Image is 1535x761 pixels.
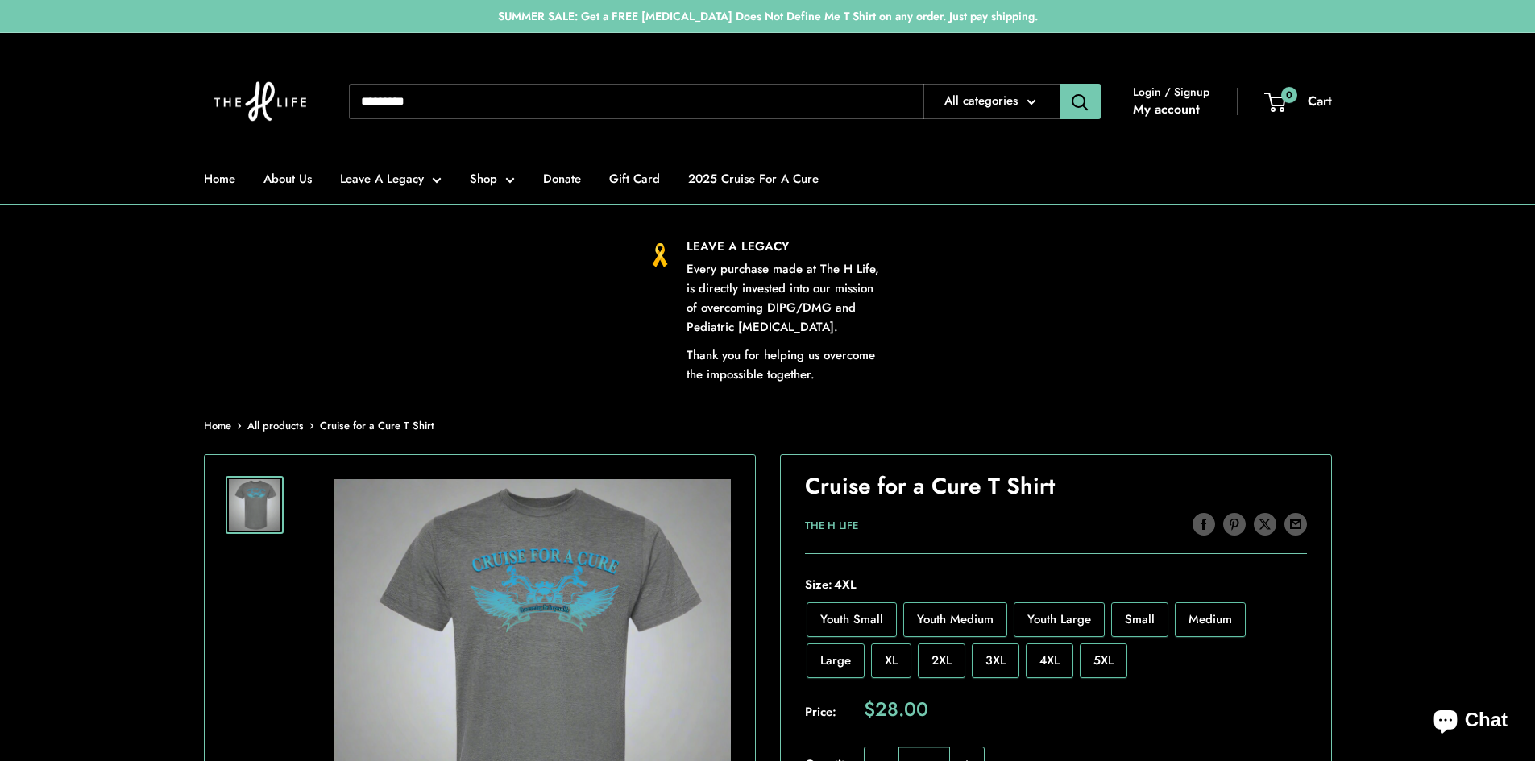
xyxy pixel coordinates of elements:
label: Youth Small [807,602,897,637]
a: Leave A Legacy [340,168,442,190]
span: 0 [1280,86,1296,102]
a: Home [204,418,231,433]
span: 5XL [1093,651,1114,669]
label: Large [807,643,865,678]
span: Login / Signup [1133,81,1209,102]
label: XL [871,643,911,678]
a: Share on Facebook [1193,512,1215,536]
label: Youth Medium [903,602,1007,637]
a: 0 Cart [1266,89,1332,114]
label: 4XL [1026,643,1073,678]
input: Search... [349,84,923,119]
p: Every purchase made at The H Life, is directly invested into our mission of overcoming DIPG/DMG a... [687,259,888,337]
inbox-online-store-chat: Shopify online store chat [1419,696,1522,748]
label: Youth Large [1014,602,1105,637]
a: Tweet on Twitter [1254,512,1276,536]
span: 4XL [1039,651,1060,669]
span: XL [885,651,898,669]
img: The H Life [204,49,317,154]
label: Medium [1175,602,1246,637]
span: 3XL [985,651,1006,669]
a: Donate [543,168,581,190]
a: Pin on Pinterest [1223,512,1246,536]
span: Price: [805,700,864,723]
span: 4XL [832,576,857,593]
h1: Cruise for a Cure T Shirt [805,470,1307,503]
img: Cruise for a Cure T Shirt [229,479,280,531]
label: 5XL [1080,643,1127,678]
label: Small [1111,602,1168,637]
span: Large [820,651,851,669]
span: Cart [1308,92,1332,110]
a: The H Life [805,518,858,533]
a: All products [247,418,304,433]
label: 2XL [918,643,965,678]
nav: Breadcrumb [204,416,434,436]
a: My account [1133,97,1200,122]
a: Shop [470,168,515,190]
a: Gift Card [609,168,660,190]
p: Thank you for helping us overcome the impossible together. [687,345,888,384]
label: 3XL [972,643,1019,678]
a: Home [204,168,235,190]
span: Small [1125,610,1155,628]
span: 2XL [931,651,952,669]
button: Search [1060,84,1101,119]
span: Cruise for a Cure T Shirt [320,418,434,433]
span: Youth Large [1027,610,1091,628]
span: Size: [805,573,1307,596]
a: About Us [263,168,312,190]
p: LEAVE A LEGACY [687,237,888,256]
span: Youth Medium [917,610,994,628]
a: 2025 Cruise For A Cure [688,168,819,190]
a: Share by email [1284,512,1307,536]
span: Youth Small [820,610,883,628]
span: $28.00 [864,700,928,719]
span: Medium [1189,610,1232,628]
